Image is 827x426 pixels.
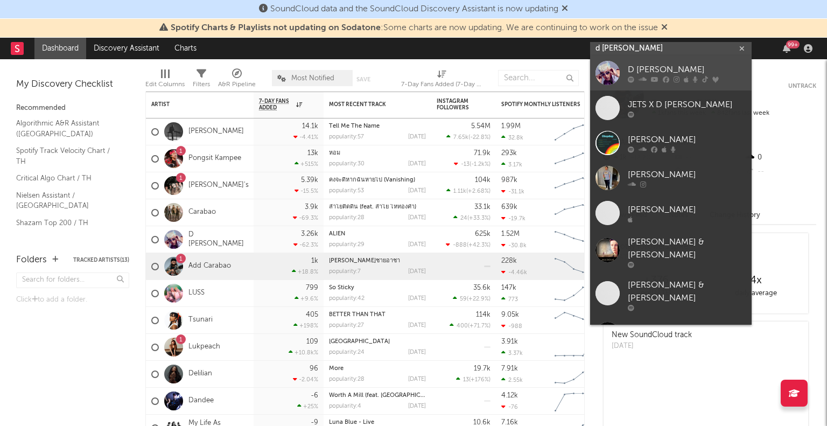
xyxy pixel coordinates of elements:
[550,280,598,307] svg: Chart title
[501,188,524,195] div: -31.1k
[301,231,318,238] div: 3.26k
[471,162,489,167] span: -1.2k %
[293,376,318,383] div: -2.04 %
[329,393,443,399] a: Worth A Mill (feat. [GEOGRAPHIC_DATA])
[446,134,490,141] div: ( )
[329,242,365,248] div: popularity: 29
[329,312,426,318] div: BETTER THAN THAT
[788,81,816,92] button: Untrack
[34,38,86,59] a: Dashboard
[470,135,489,141] span: -22.8 %
[590,90,752,125] a: JETS X D [PERSON_NAME]
[171,24,658,32] span: : Some charts are now updating. We are continuing to work on the issue
[453,135,468,141] span: 7.65k
[329,258,400,264] a: [PERSON_NAME]ชายอาชา
[453,188,466,194] span: 1.11k
[612,330,692,341] div: New SoundCloud track
[590,317,752,352] a: [PERSON_NAME]
[329,420,374,425] a: Luna Blue - Live
[401,65,482,96] div: 7-Day Fans Added (7-Day Fans Added)
[16,190,118,212] a: Nielsen Assistant / [GEOGRAPHIC_DATA]
[460,296,467,302] span: 59
[311,257,318,264] div: 1k
[474,150,490,157] div: 71.9k
[305,204,318,211] div: 3.9k
[628,99,746,111] div: JETS X D [PERSON_NAME]
[408,161,426,167] div: [DATE]
[550,118,598,145] svg: Chart title
[307,150,318,157] div: 13k
[302,123,318,130] div: 14.1k
[145,65,185,96] div: Edit Columns
[329,101,410,108] div: Most Recent Track
[501,134,523,141] div: 32.8k
[473,284,490,291] div: 35.6k
[408,376,426,382] div: [DATE]
[16,234,118,246] a: Spotify Search Virality / TH
[550,388,598,415] svg: Chart title
[188,262,231,271] a: Add Carabao
[501,311,519,318] div: 9.05k
[501,242,527,249] div: -30.8k
[329,204,426,210] div: ลำไยติดดิน (feat. ลำไย ไหทองคำ)
[446,187,490,194] div: ( )
[473,419,490,426] div: 10.6k
[453,295,490,302] div: ( )
[329,393,426,399] div: Worth A Mill (feat. Wilai)
[329,366,344,372] a: More
[293,214,318,221] div: -69.3 %
[661,24,668,32] span: Dismiss
[501,419,518,426] div: 7.16k
[501,215,525,222] div: -19.7k
[329,269,361,275] div: popularity: 7
[590,125,752,160] a: [PERSON_NAME]
[408,323,426,329] div: [DATE]
[550,145,598,172] svg: Chart title
[329,285,354,291] a: So Sticky
[188,231,248,249] a: D [PERSON_NAME]
[437,98,474,111] div: Instagram Followers
[297,403,318,410] div: +25 %
[475,177,490,184] div: 104k
[16,294,129,306] div: Click to add a folder.
[501,269,527,276] div: -4.46k
[706,287,805,300] div: daily average
[16,145,118,167] a: Spotify Track Velocity Chart / TH
[293,322,318,329] div: +198 %
[476,311,490,318] div: 114k
[463,377,469,383] span: 13
[550,226,598,253] svg: Chart title
[16,78,129,91] div: My Discovery Checklist
[468,188,489,194] span: +2.68 %
[453,242,467,248] span: -888
[550,199,598,226] svg: Chart title
[408,403,426,409] div: [DATE]
[188,181,249,190] a: [PERSON_NAME]'s
[329,339,426,345] div: Netherlands
[16,172,118,184] a: Critical Algo Chart / TH
[562,5,568,13] span: Dismiss
[329,420,426,425] div: Luna Blue - Live
[501,284,516,291] div: 147k
[329,296,365,302] div: popularity: 42
[628,204,746,217] div: [PERSON_NAME]
[329,188,364,194] div: popularity: 53
[329,312,386,318] a: BETTER THAN THAT
[408,269,426,275] div: [DATE]
[590,42,752,55] input: Search for artists
[469,323,489,329] span: +71.7 %
[501,161,522,168] div: 3.17k
[270,5,558,13] span: SoundCloud data and the SoundCloud Discovery Assistant is now updating
[16,102,129,115] div: Recommended
[218,78,256,91] div: A&R Pipeline
[550,253,598,280] svg: Chart title
[329,161,365,167] div: popularity: 30
[460,215,467,221] span: 24
[461,162,469,167] span: -13
[329,323,364,329] div: popularity: 27
[329,366,426,372] div: More
[446,241,490,248] div: ( )
[329,150,426,156] div: หอม
[171,24,381,32] span: Spotify Charts & Playlists not updating on Sodatone
[329,177,415,183] a: คงจะดีหากฉันหายไป (Vanishing)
